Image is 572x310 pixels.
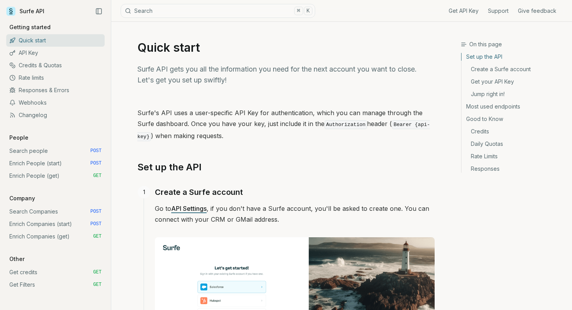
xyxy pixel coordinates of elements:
[461,40,566,48] h3: On this page
[6,218,105,230] a: Enrich Companies (start) POST
[6,278,105,291] a: Get Filters GET
[93,233,102,240] span: GET
[488,7,509,15] a: Support
[137,64,435,86] p: Surfe API gets you all the information you need for the next account you want to close. Let's get...
[325,120,367,129] code: Authorization
[6,96,105,109] a: Webhooks
[6,157,105,170] a: Enrich People (start) POST
[304,7,312,15] kbd: K
[461,75,566,88] a: Get your API Key
[6,47,105,59] a: API Key
[155,186,243,198] a: Create a Surfe account
[6,59,105,72] a: Credits & Quotas
[137,161,202,173] a: Set up the API
[6,5,44,17] a: Surfe API
[121,4,315,18] button: Search⌘K
[6,23,54,31] p: Getting started
[461,138,566,150] a: Daily Quotas
[6,134,32,142] p: People
[93,282,102,288] span: GET
[461,113,566,125] a: Good to Know
[6,266,105,278] a: Get credits GET
[93,5,105,17] button: Collapse Sidebar
[6,170,105,182] a: Enrich People (get) GET
[155,203,435,225] p: Go to , if you don't have a Surfe account, you'll be asked to create one. You can connect with yo...
[449,7,479,15] a: Get API Key
[461,53,566,63] a: Set up the API
[6,34,105,47] a: Quick start
[93,269,102,275] span: GET
[6,109,105,121] a: Changelog
[461,150,566,163] a: Rate Limits
[294,7,303,15] kbd: ⌘
[461,100,566,113] a: Most used endpoints
[171,205,207,212] a: API Settings
[6,145,105,157] a: Search people POST
[90,208,102,215] span: POST
[461,88,566,100] a: Jump right in!
[6,72,105,84] a: Rate limits
[137,40,435,54] h1: Quick start
[90,148,102,154] span: POST
[461,63,566,75] a: Create a Surfe account
[6,194,38,202] p: Company
[461,125,566,138] a: Credits
[90,160,102,166] span: POST
[6,205,105,218] a: Search Companies POST
[90,221,102,227] span: POST
[6,255,28,263] p: Other
[93,173,102,179] span: GET
[461,163,566,173] a: Responses
[6,84,105,96] a: Responses & Errors
[6,230,105,243] a: Enrich Companies (get) GET
[137,107,435,142] p: Surfe's API uses a user-specific API Key for authentication, which you can manage through the Sur...
[518,7,556,15] a: Give feedback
